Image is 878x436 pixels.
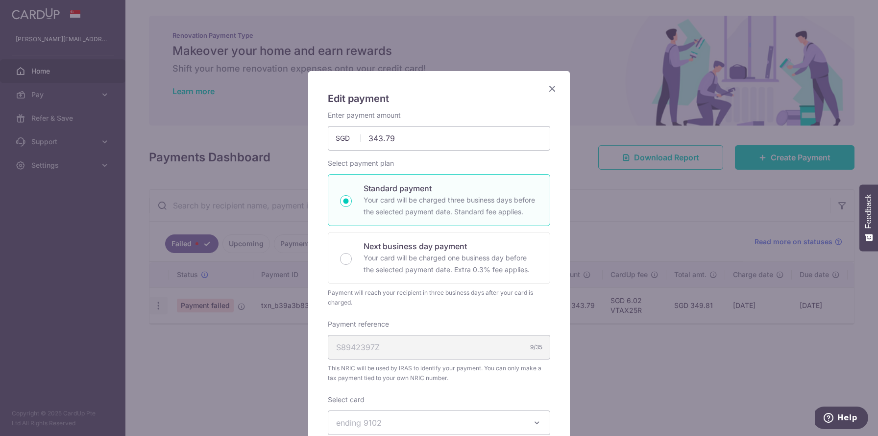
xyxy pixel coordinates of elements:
[328,158,394,168] label: Select payment plan
[328,126,550,151] input: 0.00
[859,184,878,251] button: Feedback - Show survey
[328,110,401,120] label: Enter payment amount
[328,319,389,329] label: Payment reference
[546,83,558,95] button: Close
[336,133,361,143] span: SGD
[336,418,382,428] span: ending 9102
[328,91,550,106] h5: Edit payment
[328,395,365,405] label: Select card
[328,363,550,383] span: This NRIC will be used by IRAS to identify your payment. You can only make a tax payment tied to ...
[530,342,542,352] div: 9/35
[815,407,868,431] iframe: Opens a widget where you can find more information
[864,194,873,229] span: Feedback
[364,240,538,252] p: Next business day payment
[364,182,538,194] p: Standard payment
[364,252,538,276] p: Your card will be charged one business day before the selected payment date. Extra 0.3% fee applies.
[364,194,538,218] p: Your card will be charged three business days before the selected payment date. Standard fee appl...
[328,410,550,435] button: ending 9102
[328,288,550,308] div: Payment will reach your recipient in three business days after your card is charged.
